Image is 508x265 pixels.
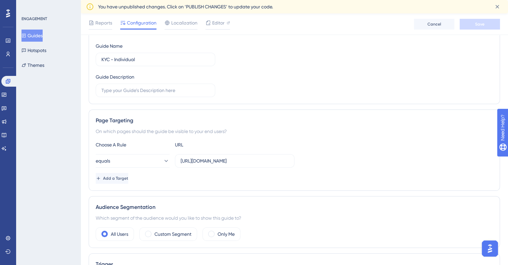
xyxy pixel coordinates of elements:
[427,21,441,27] span: Cancel
[98,3,273,11] span: You have unpublished changes. Click on ‘PUBLISH CHANGES’ to update your code.
[212,19,225,27] span: Editor
[96,173,128,184] button: Add a Target
[175,141,249,149] div: URL
[96,157,110,165] span: equals
[96,203,493,211] div: Audience Segmentation
[96,42,123,50] div: Guide Name
[21,16,47,21] div: ENGAGEMENT
[96,127,493,135] div: On which pages should the guide be visible to your end users?
[96,73,134,81] div: Guide Description
[460,19,500,30] button: Save
[127,19,156,27] span: Configuration
[21,30,43,42] button: Guides
[21,44,46,56] button: Hotspots
[111,230,128,238] label: All Users
[95,19,112,27] span: Reports
[414,19,454,30] button: Cancel
[96,141,170,149] div: Choose A Rule
[96,154,170,168] button: equals
[21,59,44,71] button: Themes
[103,176,128,181] span: Add a Target
[218,230,235,238] label: Only Me
[101,56,210,63] input: Type your Guide’s Name here
[96,214,493,222] div: Which segment of the audience would you like to show this guide to?
[154,230,191,238] label: Custom Segment
[475,21,484,27] span: Save
[96,117,493,125] div: Page Targeting
[480,238,500,259] iframe: UserGuiding AI Assistant Launcher
[101,87,210,94] input: Type your Guide’s Description here
[171,19,197,27] span: Localization
[181,157,289,165] input: yourwebsite.com/path
[16,2,42,10] span: Need Help?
